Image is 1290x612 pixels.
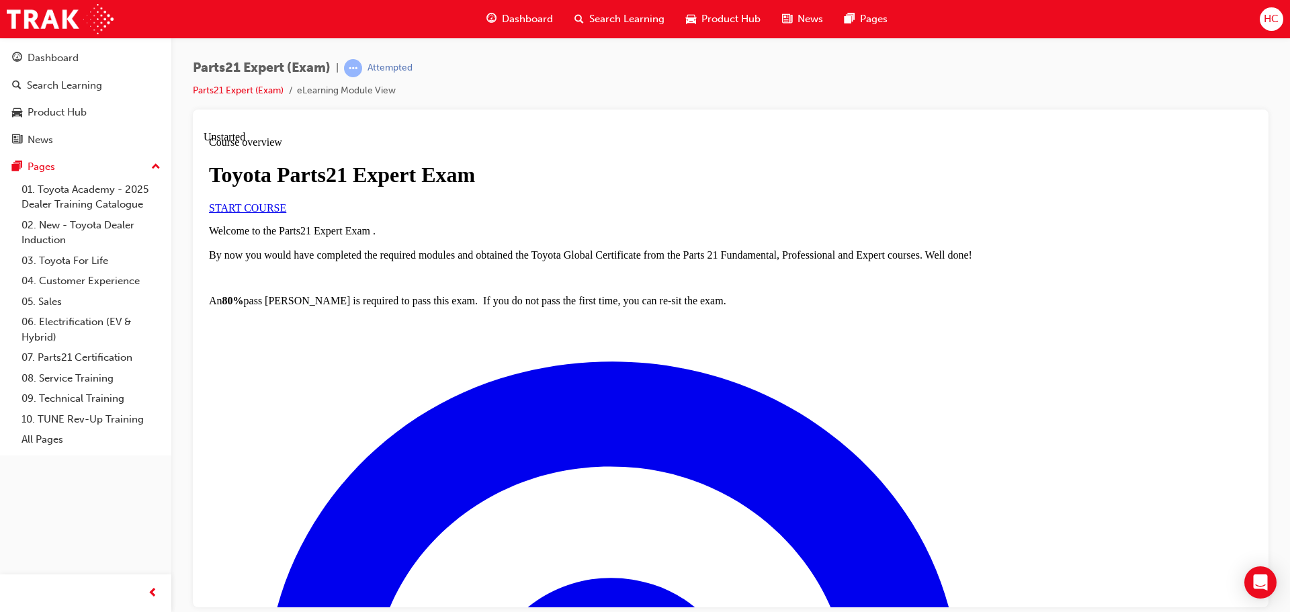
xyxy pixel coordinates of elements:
[28,50,79,66] div: Dashboard
[834,5,898,33] a: pages-iconPages
[12,107,22,119] span: car-icon
[16,347,166,368] a: 07. Parts21 Certification
[771,5,834,33] a: news-iconNews
[5,94,1049,130] p: Welcome to the Parts21 Expert Exam . By now you would have completed the required modules and obt...
[16,368,166,389] a: 08. Service Training
[860,11,888,27] span: Pages
[19,164,40,175] strong: 80%
[5,5,79,17] span: Course overview
[5,155,166,179] button: Pages
[5,43,166,155] button: DashboardSearch LearningProduct HubNews
[1260,7,1283,31] button: HC
[589,11,664,27] span: Search Learning
[1264,11,1279,27] span: HC
[1244,566,1277,599] div: Open Intercom Messenger
[5,128,166,152] a: News
[798,11,823,27] span: News
[5,71,83,83] a: START COURSE
[5,164,1049,176] p: An pass [PERSON_NAME] is required to pass this exam. If you do not pass the first time, you can r...
[193,85,284,96] a: Parts21 Expert (Exam)
[16,292,166,312] a: 05. Sales
[336,60,339,76] span: |
[564,5,675,33] a: search-iconSearch Learning
[486,11,497,28] span: guage-icon
[5,32,1049,56] h1: Toyota Parts21 Expert Exam
[5,46,166,71] a: Dashboard
[502,11,553,27] span: Dashboard
[675,5,771,33] a: car-iconProduct Hub
[16,179,166,215] a: 01. Toyota Academy - 2025 Dealer Training Catalogue
[368,62,413,75] div: Attempted
[12,161,22,173] span: pages-icon
[16,312,166,347] a: 06. Electrification (EV & Hybrid)
[28,159,55,175] div: Pages
[16,409,166,430] a: 10. TUNE Rev-Up Training
[5,73,166,98] a: Search Learning
[27,78,102,93] div: Search Learning
[686,11,696,28] span: car-icon
[12,80,21,92] span: search-icon
[701,11,761,27] span: Product Hub
[297,83,396,99] li: eLearning Module View
[193,60,331,76] span: Parts21 Expert (Exam)
[5,100,166,125] a: Product Hub
[16,429,166,450] a: All Pages
[16,271,166,292] a: 04. Customer Experience
[16,251,166,271] a: 03. Toyota For Life
[28,132,53,148] div: News
[476,5,564,33] a: guage-iconDashboard
[28,105,87,120] div: Product Hub
[148,585,158,602] span: prev-icon
[12,134,22,146] span: news-icon
[782,11,792,28] span: news-icon
[16,215,166,251] a: 02. New - Toyota Dealer Induction
[845,11,855,28] span: pages-icon
[574,11,584,28] span: search-icon
[151,159,161,176] span: up-icon
[344,59,362,77] span: learningRecordVerb_ATTEMPT-icon
[16,388,166,409] a: 09. Technical Training
[7,4,114,34] img: Trak
[12,52,22,64] span: guage-icon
